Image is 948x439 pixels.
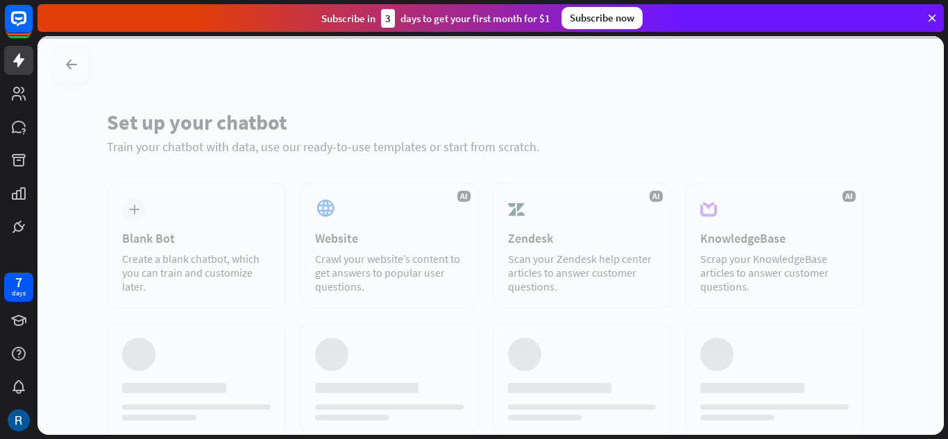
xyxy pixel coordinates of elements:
[561,7,643,29] div: Subscribe now
[12,289,26,298] div: days
[15,276,22,289] div: 7
[4,273,33,302] a: 7 days
[321,9,550,28] div: Subscribe in days to get your first month for $1
[381,9,395,28] div: 3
